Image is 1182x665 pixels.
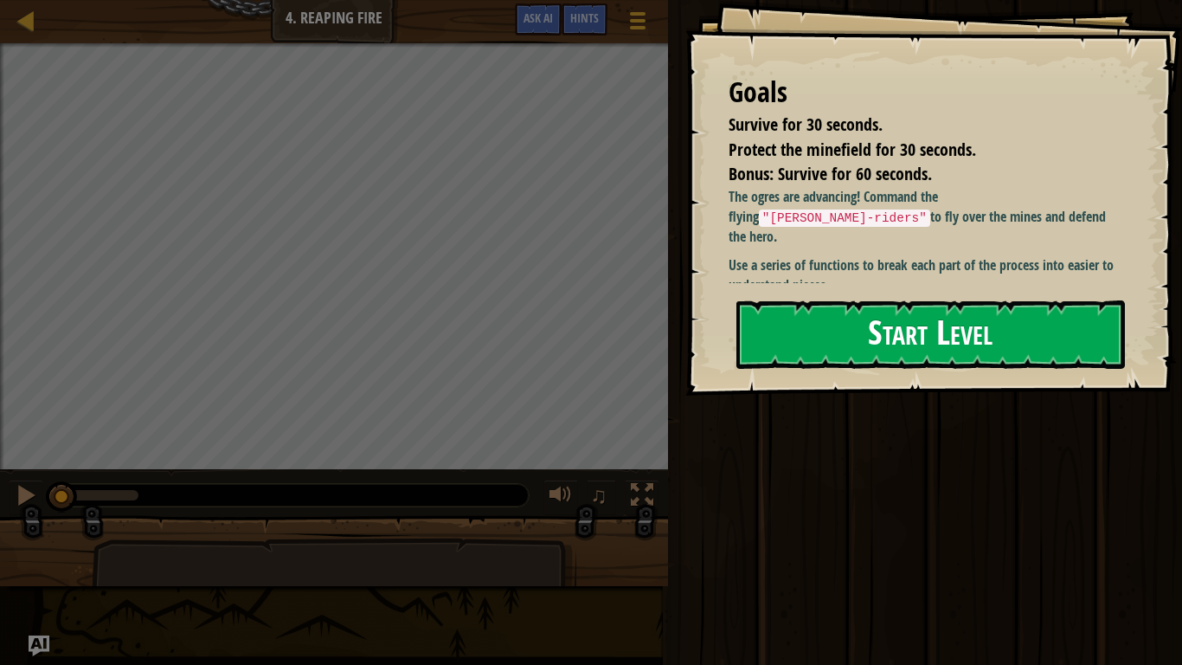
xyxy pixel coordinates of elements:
[707,138,1117,163] li: Protect the minefield for 30 seconds.
[9,480,43,515] button: Ctrl + P: Pause
[707,162,1117,187] li: Bonus: Survive for 60 seconds.
[729,255,1121,295] p: Use a series of functions to break each part of the process into easier to understand pieces.
[625,480,659,515] button: Toggle fullscreen
[736,300,1125,369] button: Start Level
[29,636,49,656] button: Ask AI
[759,210,930,227] code: "[PERSON_NAME]-riders"
[616,3,659,44] button: Show game menu
[729,187,1121,247] p: The ogres are advancing! Command the flying to fly over the mines and defend the hero.
[729,113,883,136] span: Survive for 30 seconds.
[729,73,1121,113] div: Goals
[515,3,562,36] button: Ask AI
[543,480,578,515] button: Adjust volume
[729,162,932,185] span: Bonus: Survive for 60 seconds.
[587,480,616,515] button: ♫
[729,138,976,161] span: Protect the minefield for 30 seconds.
[707,113,1117,138] li: Survive for 30 seconds.
[590,482,607,508] span: ♫
[524,10,553,26] span: Ask AI
[570,10,599,26] span: Hints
